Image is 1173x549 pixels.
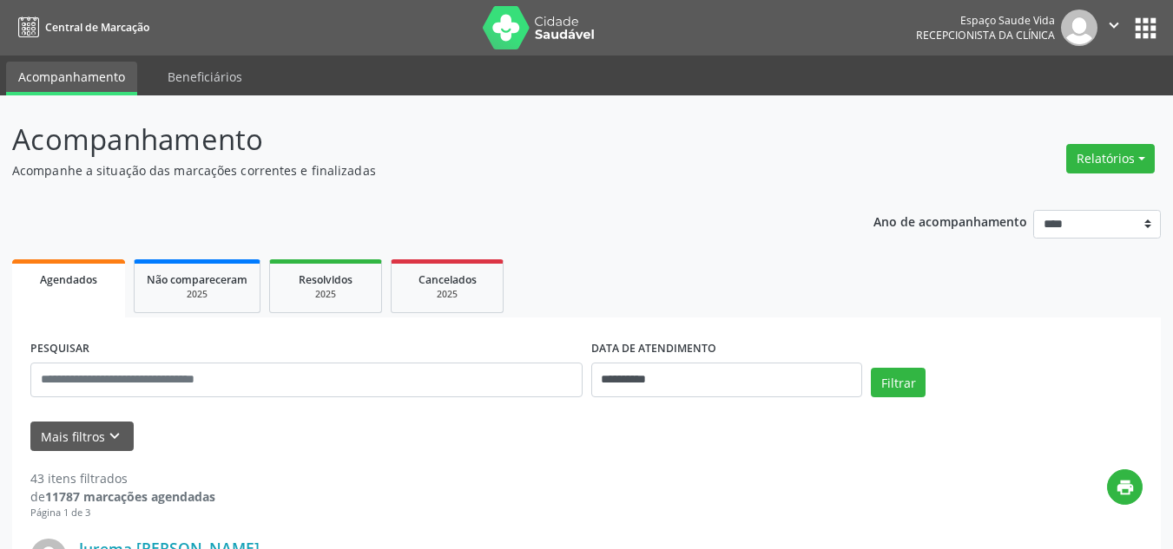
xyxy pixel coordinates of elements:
[30,336,89,363] label: PESQUISAR
[299,272,353,287] span: Resolvidos
[1130,13,1161,43] button: apps
[1061,10,1097,46] img: img
[40,272,97,287] span: Agendados
[1107,469,1143,505] button: print
[45,488,215,505] strong: 11787 marcações agendadas
[871,368,926,397] button: Filtrar
[404,288,491,301] div: 2025
[12,118,816,161] p: Acompanhamento
[30,506,215,520] div: Página 1 de 3
[916,13,1055,28] div: Espaço Saude Vida
[418,272,477,287] span: Cancelados
[12,13,149,42] a: Central de Marcação
[1116,478,1135,497] i: print
[147,288,247,301] div: 2025
[1066,144,1155,173] button: Relatórios
[155,62,254,92] a: Beneficiários
[6,62,137,95] a: Acompanhamento
[12,161,816,180] p: Acompanhe a situação das marcações correntes e finalizadas
[282,288,369,301] div: 2025
[916,28,1055,42] span: Recepcionista da clínica
[30,487,215,506] div: de
[30,469,215,487] div: 43 itens filtrados
[30,422,134,452] button: Mais filtroskeyboard_arrow_down
[105,427,124,446] i: keyboard_arrow_down
[1104,16,1124,35] i: 
[591,336,716,363] label: DATA DE ATENDIMENTO
[1097,10,1130,46] button: 
[873,210,1027,232] p: Ano de acompanhamento
[147,272,247,287] span: Não compareceram
[45,20,149,35] span: Central de Marcação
